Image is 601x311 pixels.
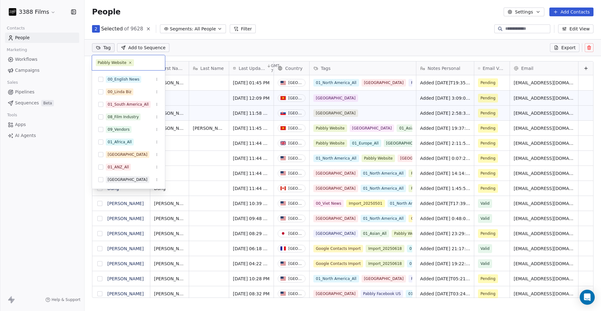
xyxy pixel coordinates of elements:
div: [GEOGRAPHIC_DATA] [108,177,147,182]
div: Pabbly Website [98,60,126,66]
div: 08_Film Industry [108,114,139,120]
div: 01_Africa_All [108,139,132,145]
div: 00_English News [108,76,139,82]
div: 01_ANZ_All [108,164,129,170]
div: 01_South America_All [108,102,149,107]
div: 09_Vendors [108,127,130,132]
div: 00_Linda Biz [108,89,131,95]
div: [GEOGRAPHIC_DATA] [108,152,147,157]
